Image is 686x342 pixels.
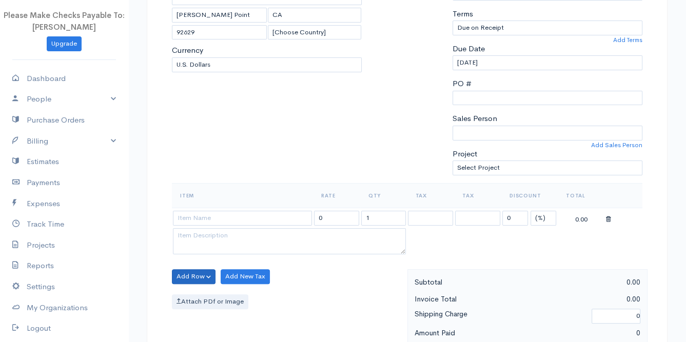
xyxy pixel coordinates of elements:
th: Discount [501,183,558,208]
th: Rate [313,183,360,208]
button: Add Row [172,269,215,284]
div: 0 [527,327,645,339]
label: PO # [453,78,472,90]
a: Upgrade [47,36,82,51]
div: 0.00 [527,293,645,306]
th: Item [172,183,313,208]
a: Add Terms [613,35,642,45]
div: Subtotal [409,276,527,289]
span: Please Make Checks Payable To: [PERSON_NAME] [4,10,125,32]
div: Shipping Charge [409,308,586,325]
div: Invoice Total [409,293,527,306]
input: State [268,8,361,23]
input: dd-mm-yyyy [453,55,642,70]
label: Terms [453,8,473,20]
div: 0.00 [527,276,645,289]
label: Due Date [453,43,485,55]
input: City [172,8,267,23]
th: Tax [454,183,501,208]
input: Item Name [173,211,312,226]
label: Currency [172,45,203,56]
label: Attach PDf or Image [172,294,248,309]
th: Qty [360,183,407,208]
th: Total [558,183,605,208]
input: Zip [172,25,267,40]
div: Amount Paid [409,327,527,339]
button: Add New Tax [221,269,270,284]
div: 0.00 [559,212,604,225]
a: Add Sales Person [591,140,642,150]
th: Tax [407,183,454,208]
label: Project [453,148,477,160]
label: Sales Person [453,113,497,125]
